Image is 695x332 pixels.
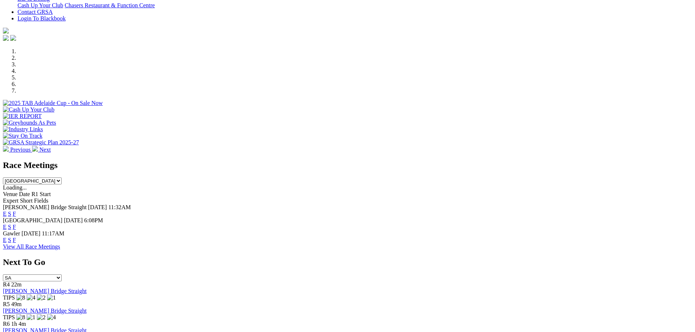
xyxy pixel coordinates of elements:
[3,146,9,152] img: chevron-left-pager-white.svg
[3,224,7,230] a: E
[18,2,692,9] div: Bar & Dining
[3,100,103,106] img: 2025 TAB Adelaide Cup - On Sale Now
[16,294,25,301] img: 8
[32,147,51,153] a: Next
[3,120,56,126] img: Greyhounds As Pets
[3,288,86,294] a: [PERSON_NAME] Bridge Straight
[10,35,16,41] img: twitter.svg
[3,198,19,204] span: Expert
[47,314,56,321] img: 4
[3,243,60,250] a: View All Race Meetings
[8,224,11,230] a: S
[39,147,51,153] span: Next
[13,211,16,217] a: F
[22,230,40,237] span: [DATE]
[3,28,9,34] img: logo-grsa-white.png
[11,321,26,327] span: 1h 4m
[3,133,42,139] img: Stay On Track
[3,139,79,146] img: GRSA Strategic Plan 2025-27
[11,301,22,307] span: 49m
[3,147,32,153] a: Previous
[3,184,27,191] span: Loading...
[3,217,62,223] span: [GEOGRAPHIC_DATA]
[16,314,25,321] img: 8
[3,281,10,288] span: R4
[88,204,107,210] span: [DATE]
[3,314,15,320] span: TIPS
[64,217,83,223] span: [DATE]
[108,204,131,210] span: 11:32AM
[47,294,56,301] img: 1
[3,308,86,314] a: [PERSON_NAME] Bridge Straight
[37,314,46,321] img: 2
[3,237,7,243] a: E
[18,2,63,8] a: Cash Up Your Club
[3,301,10,307] span: R5
[3,106,54,113] img: Cash Up Your Club
[20,198,33,204] span: Short
[3,113,42,120] img: IER REPORT
[11,281,22,288] span: 22m
[31,191,51,197] span: R1 Start
[8,237,11,243] a: S
[3,160,692,170] h2: Race Meetings
[18,15,66,22] a: Login To Blackbook
[13,237,16,243] a: F
[27,314,35,321] img: 1
[3,126,43,133] img: Industry Links
[32,146,38,152] img: chevron-right-pager-white.svg
[19,191,30,197] span: Date
[3,230,20,237] span: Gawler
[10,147,31,153] span: Previous
[3,257,692,267] h2: Next To Go
[18,9,53,15] a: Contact GRSA
[84,217,103,223] span: 6:08PM
[3,211,7,217] a: E
[37,294,46,301] img: 2
[34,198,48,204] span: Fields
[27,294,35,301] img: 4
[3,204,86,210] span: [PERSON_NAME] Bridge Straight
[3,321,10,327] span: R6
[42,230,65,237] span: 11:17AM
[8,211,11,217] a: S
[3,294,15,301] span: TIPS
[13,224,16,230] a: F
[3,35,9,41] img: facebook.svg
[3,191,18,197] span: Venue
[65,2,155,8] a: Chasers Restaurant & Function Centre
